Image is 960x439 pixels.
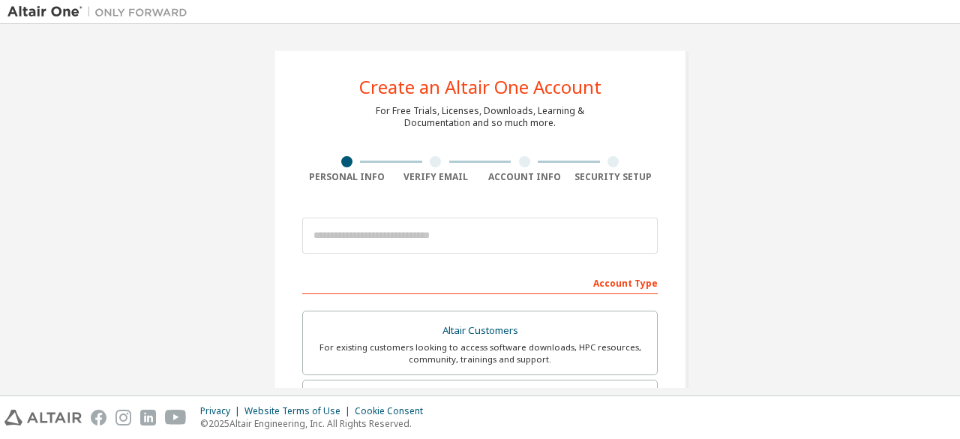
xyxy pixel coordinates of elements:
img: linkedin.svg [140,410,156,425]
img: youtube.svg [165,410,187,425]
img: Altair One [7,5,195,20]
div: Website Terms of Use [244,405,355,417]
div: Altair Customers [312,320,648,341]
img: altair_logo.svg [4,410,82,425]
div: Verify Email [391,171,481,183]
div: Personal Info [302,171,391,183]
img: facebook.svg [91,410,106,425]
p: © 2025 Altair Engineering, Inc. All Rights Reserved. [200,417,432,430]
div: Create an Altair One Account [359,78,601,96]
div: Account Type [302,270,658,294]
div: Cookie Consent [355,405,432,417]
div: For Free Trials, Licenses, Downloads, Learning & Documentation and so much more. [376,105,584,129]
div: For existing customers looking to access software downloads, HPC resources, community, trainings ... [312,341,648,365]
img: instagram.svg [115,410,131,425]
div: Privacy [200,405,244,417]
div: Security Setup [569,171,658,183]
div: Account Info [480,171,569,183]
